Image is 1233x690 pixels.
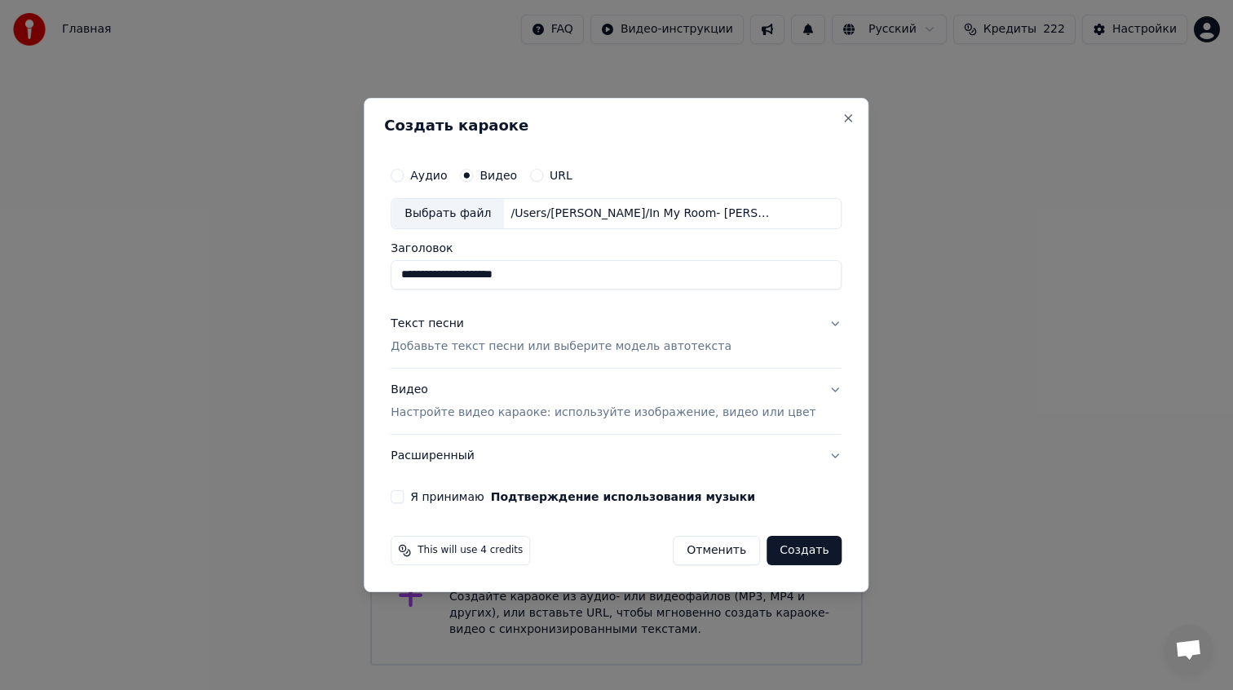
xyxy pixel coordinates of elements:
p: Настройте видео караоке: используйте изображение, видео или цвет [391,405,815,421]
div: Выбрать файл [391,199,504,228]
label: URL [550,170,572,181]
div: Текст песни [391,316,464,332]
p: Добавьте текст песни или выберите модель автотекста [391,338,731,355]
button: Я принимаю [491,491,755,502]
span: This will use 4 credits [418,544,523,557]
label: Аудио [410,170,447,181]
button: ВидеоНастройте видео караоке: используйте изображение, видео или цвет [391,369,842,434]
button: Расширенный [391,435,842,477]
div: /Users/[PERSON_NAME]/In My Room- [PERSON_NAME] (lyric video) [fPMsAIld9Ss].mp4 [504,206,781,222]
div: Видео [391,382,815,421]
label: Я принимаю [410,491,755,502]
label: Видео [479,170,517,181]
button: Текст песниДобавьте текст песни или выберите модель автотекста [391,303,842,368]
label: Заголовок [391,242,842,254]
button: Создать [767,536,842,565]
h2: Создать караоке [384,118,848,133]
button: Отменить [673,536,760,565]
